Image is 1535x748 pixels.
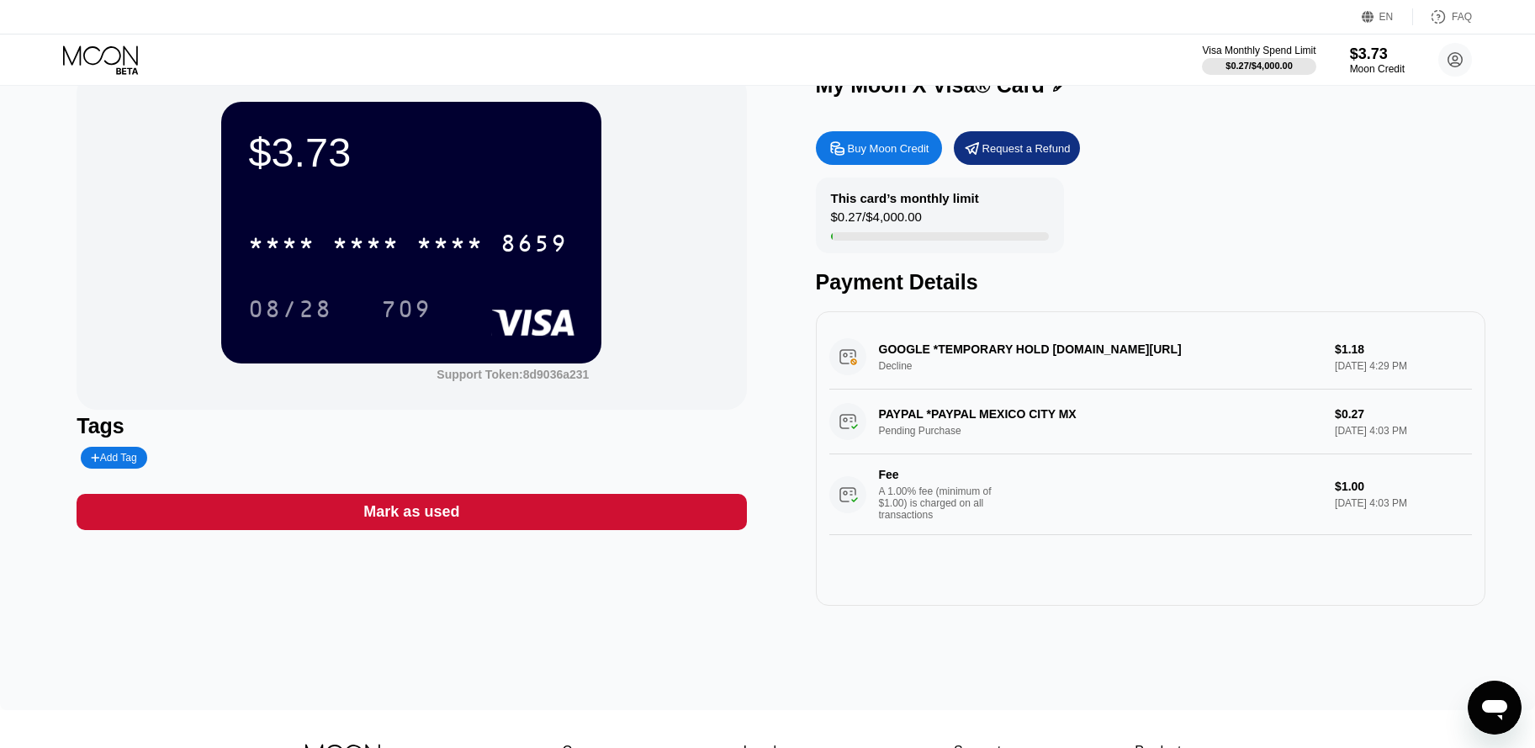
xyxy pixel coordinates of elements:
div: FAQ [1413,8,1472,25]
div: This card’s monthly limit [831,191,979,205]
div: 709 [368,288,444,330]
div: $3.73 [1350,45,1405,63]
div: Support Token: 8d9036a231 [437,368,589,381]
div: FeeA 1.00% fee (minimum of $1.00) is charged on all transactions$1.00[DATE] 4:03 PM [829,454,1472,535]
div: Tags [77,414,746,438]
div: $0.27 / $4,000.00 [831,210,922,232]
div: $3.73Moon Credit [1350,45,1405,75]
div: Buy Moon Credit [816,131,942,165]
div: $0.27 / $4,000.00 [1225,61,1293,71]
div: $1.00 [1335,480,1472,493]
div: Request a Refund [954,131,1080,165]
div: 709 [381,298,431,325]
div: Payment Details [816,270,1485,294]
div: 08/28 [248,298,332,325]
div: Fee [879,468,997,481]
div: Mark as used [363,502,459,522]
div: Visa Monthly Spend Limit$0.27/$4,000.00 [1202,45,1315,75]
div: Request a Refund [982,141,1071,156]
div: Buy Moon Credit [848,141,929,156]
div: Moon Credit [1350,63,1405,75]
div: Add Tag [81,447,146,469]
div: 08/28 [236,288,345,330]
div: EN [1362,8,1413,25]
div: [DATE] 4:03 PM [1335,497,1472,509]
div: Support Token:8d9036a231 [437,368,589,381]
div: FAQ [1452,11,1472,23]
iframe: Button to launch messaging window [1468,681,1522,735]
div: Mark as used [77,494,746,530]
div: EN [1379,11,1394,23]
div: 8659 [500,232,568,259]
div: A 1.00% fee (minimum of $1.00) is charged on all transactions [879,485,1005,521]
div: Add Tag [91,452,136,464]
div: $3.73 [248,129,574,176]
div: Visa Monthly Spend Limit [1202,45,1315,56]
